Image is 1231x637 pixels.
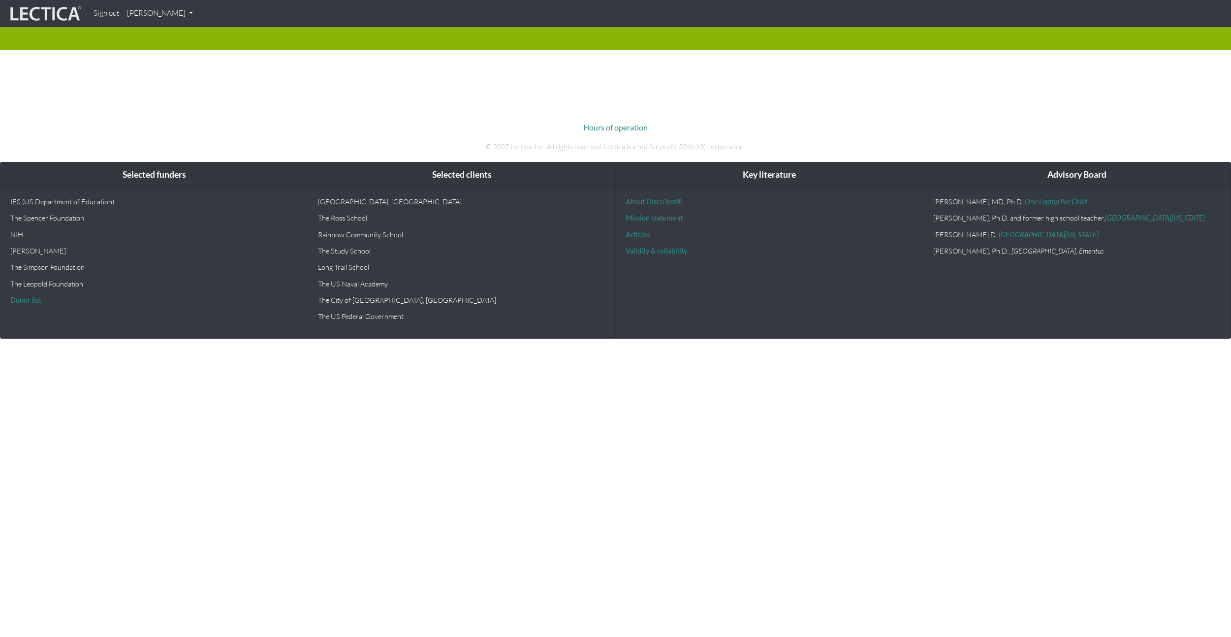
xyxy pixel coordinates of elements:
[8,4,82,23] img: lecticalive
[318,263,605,271] p: Long Trail School
[626,247,687,255] a: Validity & reliability
[933,197,1221,206] p: [PERSON_NAME], MD, Ph.D.,
[1105,214,1205,222] a: [GEOGRAPHIC_DATA][US_STATE]
[318,296,605,304] p: The City of [GEOGRAPHIC_DATA], [GEOGRAPHIC_DATA]
[90,4,123,23] a: Sign out
[10,197,298,206] p: IES (US Department of Education)
[10,247,298,255] p: [PERSON_NAME]
[318,214,605,222] p: The Ross School
[583,123,648,132] a: Hours of operation
[123,4,197,23] a: [PERSON_NAME]
[626,230,650,239] a: Articles
[318,230,605,239] p: Rainbow Community School
[343,141,889,152] p: © 2025 Lectica, Inc. All rights reserved. Lectica is a not for profit 501(c)(3) corporation.
[626,197,682,206] a: About DiscoTest®
[308,162,615,188] div: Selected clients
[616,162,923,188] div: Key literature
[0,162,308,188] div: Selected funders
[10,296,41,304] a: Donor list
[933,247,1221,255] p: [PERSON_NAME], Ph.D.
[1025,197,1087,206] a: One Laptop Per Child
[1009,247,1104,255] em: , [GEOGRAPHIC_DATA], Emeritus
[923,162,1231,188] div: Advisory Board
[318,197,605,206] p: [GEOGRAPHIC_DATA], [GEOGRAPHIC_DATA]
[626,214,683,222] a: Mission statement
[10,263,298,271] p: The Simpson Foundation
[10,280,298,288] p: The Leopold Foundation
[318,280,605,288] p: The US Naval Academy
[318,247,605,255] p: The Study School
[318,312,605,320] p: The US Federal Government
[999,230,1099,239] a: [GEOGRAPHIC_DATA][US_STATE]
[10,214,298,222] p: The Spencer Foundation
[933,214,1221,222] p: [PERSON_NAME], Ph.D. and former high school teacher,
[10,230,298,239] p: NIH
[933,230,1221,239] p: [PERSON_NAME].D.,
